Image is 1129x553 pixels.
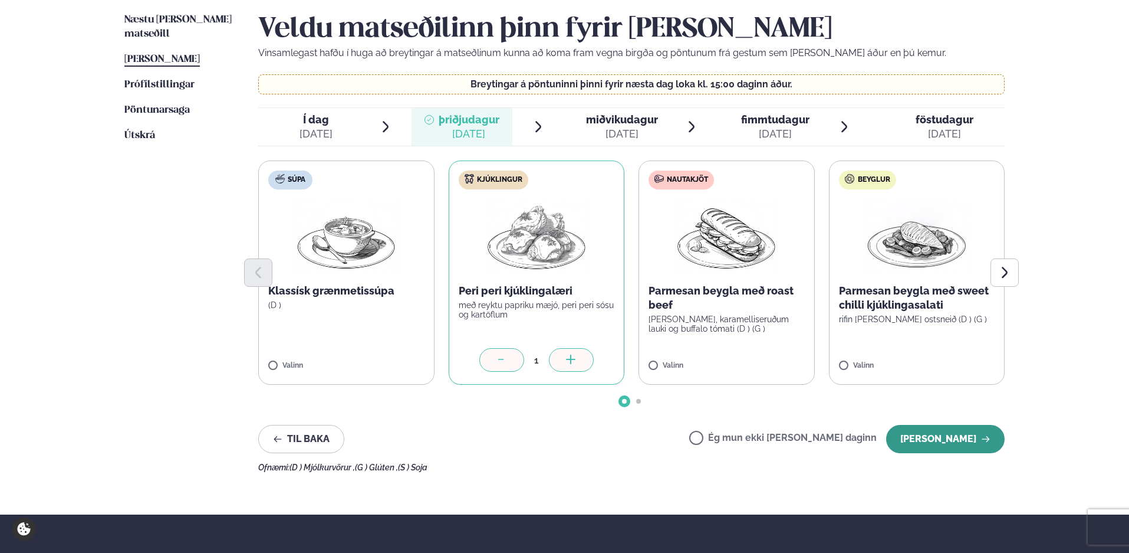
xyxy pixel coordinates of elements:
img: soup.svg [275,174,285,184]
a: Pöntunarsaga [124,103,190,117]
p: Vinsamlegast hafðu í huga að breytingar á matseðlinum kunna að koma fram vegna birgða og pöntunum... [258,46,1005,60]
img: Soup.png [294,199,398,274]
div: [DATE] [586,127,658,141]
span: (D ) Mjólkurvörur , [289,463,355,472]
span: Pöntunarsaga [124,105,190,115]
img: Chicken-thighs.png [485,199,588,274]
div: [DATE] [299,127,333,141]
span: fimmtudagur [741,113,809,126]
img: bagle-new-16px.svg [845,174,855,184]
div: Ofnæmi: [258,463,1005,472]
span: Go to slide 2 [636,399,641,404]
p: Parmesan beygla með roast beef [649,284,805,312]
p: Parmesan beygla með sweet chilli kjúklingasalati [839,284,995,312]
p: [PERSON_NAME], karamelliseruðum lauki og buffalo tómati (D ) (G ) [649,315,805,333]
span: föstudagur [916,113,973,126]
span: Beyglur [858,175,890,185]
a: Næstu [PERSON_NAME] matseðill [124,13,235,41]
a: Prófílstillingar [124,78,195,92]
span: [PERSON_NAME] [124,54,200,64]
span: þriðjudagur [439,113,499,126]
a: [PERSON_NAME] [124,53,200,67]
span: Útskrá [124,130,155,140]
a: Cookie settings [12,517,36,541]
span: (S ) Soja [398,463,427,472]
span: Í dag [299,113,333,127]
span: Nautakjöt [667,175,708,185]
a: Útskrá [124,129,155,143]
span: Kjúklingur [477,175,522,185]
div: [DATE] [916,127,973,141]
span: Prófílstillingar [124,80,195,90]
span: Go to slide 1 [622,399,627,404]
button: Previous slide [244,258,272,287]
span: Súpa [288,175,305,185]
div: [DATE] [741,127,809,141]
h2: Veldu matseðilinn þinn fyrir [PERSON_NAME] [258,13,1005,46]
p: Breytingar á pöntuninni þinni fyrir næsta dag loka kl. 15:00 daginn áður. [271,80,993,89]
div: 1 [524,354,549,367]
span: (G ) Glúten , [355,463,398,472]
button: [PERSON_NAME] [886,425,1005,453]
p: Peri peri kjúklingalæri [459,284,615,298]
p: Klassísk grænmetissúpa [268,284,424,298]
div: [DATE] [439,127,499,141]
img: Panini.png [674,199,778,274]
button: Til baka [258,425,344,453]
p: (D ) [268,300,424,310]
button: Next slide [990,258,1019,287]
img: Chicken-breast.png [865,199,969,274]
p: rifin [PERSON_NAME] ostsneið (D ) (G ) [839,315,995,324]
img: chicken.svg [465,174,474,184]
p: með reyktu papriku mæjó, peri peri sósu og kartöflum [459,300,615,319]
span: miðvikudagur [586,113,658,126]
img: beef.svg [654,174,664,184]
span: Næstu [PERSON_NAME] matseðill [124,15,232,39]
